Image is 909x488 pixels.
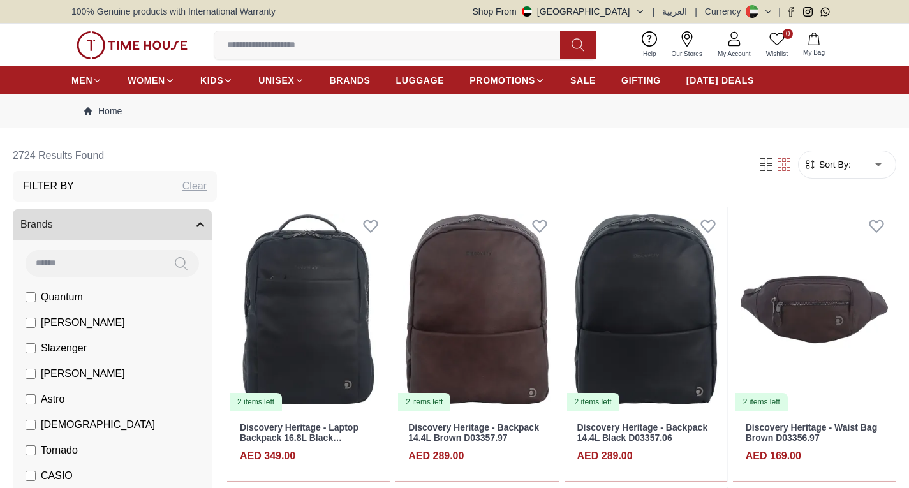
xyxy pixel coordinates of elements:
input: [DEMOGRAPHIC_DATA] [26,420,36,430]
input: [PERSON_NAME] [26,318,36,328]
button: Sort By: [804,158,851,171]
img: Discovery Heritage - Waist Bag Brown D03356.97 [733,207,896,412]
a: Discovery Heritage - Waist Bag Brown D03356.97 [746,422,877,443]
div: Currency [705,5,746,18]
span: MEN [71,74,92,87]
img: ... [77,31,188,59]
span: 0 [783,29,793,39]
span: SALE [570,74,596,87]
span: [PERSON_NAME] [41,366,125,381]
a: Our Stores [664,29,710,61]
input: Quantum [26,292,36,302]
span: 100% Genuine products with International Warranty [71,5,276,18]
h4: AED 169.00 [746,448,801,464]
h4: AED 289.00 [408,448,464,464]
span: UNISEX [258,74,294,87]
h3: Filter By [23,179,74,194]
span: [PERSON_NAME] [41,315,125,330]
a: PROMOTIONS [469,69,545,92]
span: | [695,5,697,18]
a: Discovery Heritage - Backpack 14.4L Black D03357.062 items left [565,207,727,412]
span: GIFTING [621,74,661,87]
a: Instagram [803,7,813,17]
span: Help [638,49,661,59]
span: BRANDS [330,74,371,87]
a: WOMEN [128,69,175,92]
span: LUGGAGE [396,74,445,87]
span: CASIO [41,468,73,484]
span: Slazenger [41,341,87,356]
span: Brands [20,217,53,232]
span: Wishlist [761,49,793,59]
a: Discovery Heritage - Waist Bag Brown D03356.972 items left [733,207,896,412]
span: Sort By: [817,158,851,171]
a: Discovery Heritage - Backpack 14.4L Black D03357.06 [577,422,708,443]
input: Tornado [26,445,36,455]
span: [DEMOGRAPHIC_DATA] [41,417,155,433]
a: Whatsapp [820,7,830,17]
img: Discovery Heritage - Laptop Backpack 16.8L Black D03358.06 [227,207,390,412]
span: [DATE] DEALS [686,74,754,87]
a: KIDS [200,69,233,92]
input: CASIO [26,471,36,481]
span: WOMEN [128,74,165,87]
button: Brands [13,209,212,240]
a: SALE [570,69,596,92]
a: Home [84,105,122,117]
img: United Arab Emirates [522,6,532,17]
div: Clear [182,179,207,194]
span: | [653,5,655,18]
button: العربية [662,5,687,18]
a: [DATE] DEALS [686,69,754,92]
a: BRANDS [330,69,371,92]
a: Discovery Heritage - Backpack 14.4L Brown D03357.972 items left [395,207,558,412]
div: 2 items left [735,393,788,411]
input: [PERSON_NAME] [26,369,36,379]
button: Shop From[GEOGRAPHIC_DATA] [473,5,645,18]
a: LUGGAGE [396,69,445,92]
button: My Bag [795,30,832,60]
div: 2 items left [567,393,619,411]
span: | [778,5,781,18]
a: MEN [71,69,102,92]
span: Our Stores [667,49,707,59]
a: UNISEX [258,69,304,92]
div: 2 items left [398,393,450,411]
a: GIFTING [621,69,661,92]
img: Discovery Heritage - Backpack 14.4L Black D03357.06 [565,207,727,412]
a: Discovery Heritage - Laptop Backpack 16.8L Black D03358.06 [240,422,358,454]
a: 0Wishlist [758,29,795,61]
img: Discovery Heritage - Backpack 14.4L Brown D03357.97 [395,207,558,412]
a: Discovery Heritage - Laptop Backpack 16.8L Black D03358.062 items left [227,207,390,412]
span: KIDS [200,74,223,87]
span: Tornado [41,443,78,458]
a: Help [635,29,664,61]
a: Discovery Heritage - Backpack 14.4L Brown D03357.97 [408,422,539,443]
span: PROMOTIONS [469,74,535,87]
span: Astro [41,392,64,407]
h4: AED 349.00 [240,448,295,464]
input: Slazenger [26,343,36,353]
div: 2 items left [230,393,282,411]
nav: Breadcrumb [71,94,838,128]
span: My Bag [798,48,830,57]
a: Facebook [786,7,795,17]
span: My Account [713,49,756,59]
input: Astro [26,394,36,404]
h6: 2724 Results Found [13,140,217,171]
h4: AED 289.00 [577,448,633,464]
span: Quantum [41,290,83,305]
